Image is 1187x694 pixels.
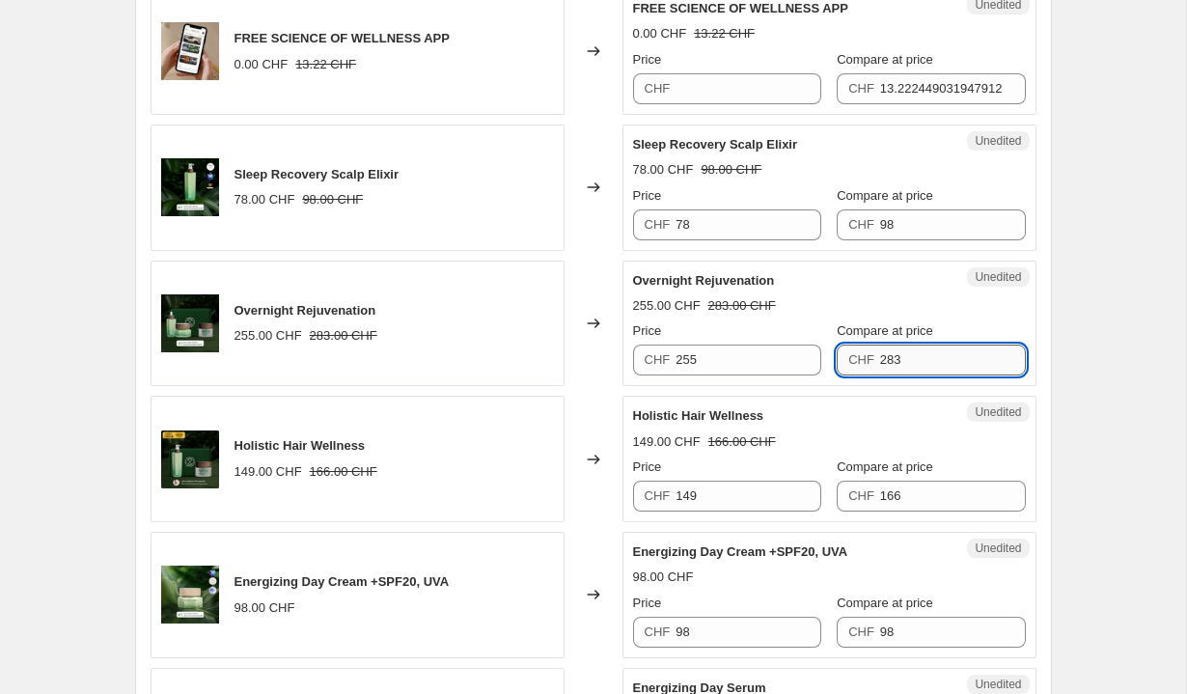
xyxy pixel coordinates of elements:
[848,488,874,503] span: CHF
[633,188,662,203] span: Price
[235,55,289,74] div: 0.00 CHF
[633,432,701,452] div: 149.00 CHF
[848,217,874,232] span: CHF
[161,158,219,216] img: NightScalpElixirEnglish_2_80x.png
[235,303,376,318] span: Overnight Rejuvenation
[633,459,662,474] span: Price
[295,55,356,74] strike: 13.22 CHF
[837,52,933,67] span: Compare at price
[310,326,377,346] strike: 283.00 CHF
[645,352,671,367] span: CHF
[235,190,295,209] div: 78.00 CHF
[235,326,302,346] div: 255.00 CHF
[235,31,450,45] span: FREE SCIENCE OF WELLNESS APP
[694,24,755,43] strike: 13.22 CHF
[235,462,302,482] div: 149.00 CHF
[645,217,671,232] span: CHF
[633,1,848,15] span: FREE SCIENCE OF WELLNESS APP
[645,488,671,503] span: CHF
[633,408,764,423] span: Holistic Hair Wellness
[837,459,933,474] span: Compare at price
[708,432,776,452] strike: 166.00 CHF
[975,133,1021,149] span: Unedited
[848,81,874,96] span: CHF
[235,438,366,453] span: Holistic Hair Wellness
[633,160,694,180] div: 78.00 CHF
[235,574,450,589] span: Energizing Day Cream +SPF20, UVA
[633,137,798,152] span: Sleep Recovery Scalp Elixir
[310,462,377,482] strike: 166.00 CHF
[633,296,701,316] div: 255.00 CHF
[645,625,671,639] span: CHF
[161,294,219,352] img: OvernightRejunivationEnglish_80x.png
[837,596,933,610] span: Compare at price
[633,544,848,559] span: Energizing Day Cream +SPF20, UVA
[708,296,776,316] strike: 283.00 CHF
[848,352,874,367] span: CHF
[837,188,933,203] span: Compare at price
[633,52,662,67] span: Price
[837,323,933,338] span: Compare at price
[161,566,219,624] img: DayCreamEnglish_80x.png
[235,598,295,618] div: 98.00 CHF
[161,430,219,488] img: HolisticHairWellnessEnglish_f51d8b2f-646d-44a9-b8ed-0d2e3b2ba316_80x.jpg
[975,541,1021,556] span: Unedited
[633,24,687,43] div: 0.00 CHF
[633,273,775,288] span: Overnight Rejuvenation
[633,568,694,587] div: 98.00 CHF
[633,323,662,338] span: Price
[645,81,671,96] span: CHF
[701,160,761,180] strike: 98.00 CHF
[302,190,363,209] strike: 98.00 CHF
[975,404,1021,420] span: Unedited
[161,22,219,80] img: 1_80x.png
[235,167,400,181] span: Sleep Recovery Scalp Elixir
[633,596,662,610] span: Price
[975,269,1021,285] span: Unedited
[975,677,1021,692] span: Unedited
[848,625,874,639] span: CHF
